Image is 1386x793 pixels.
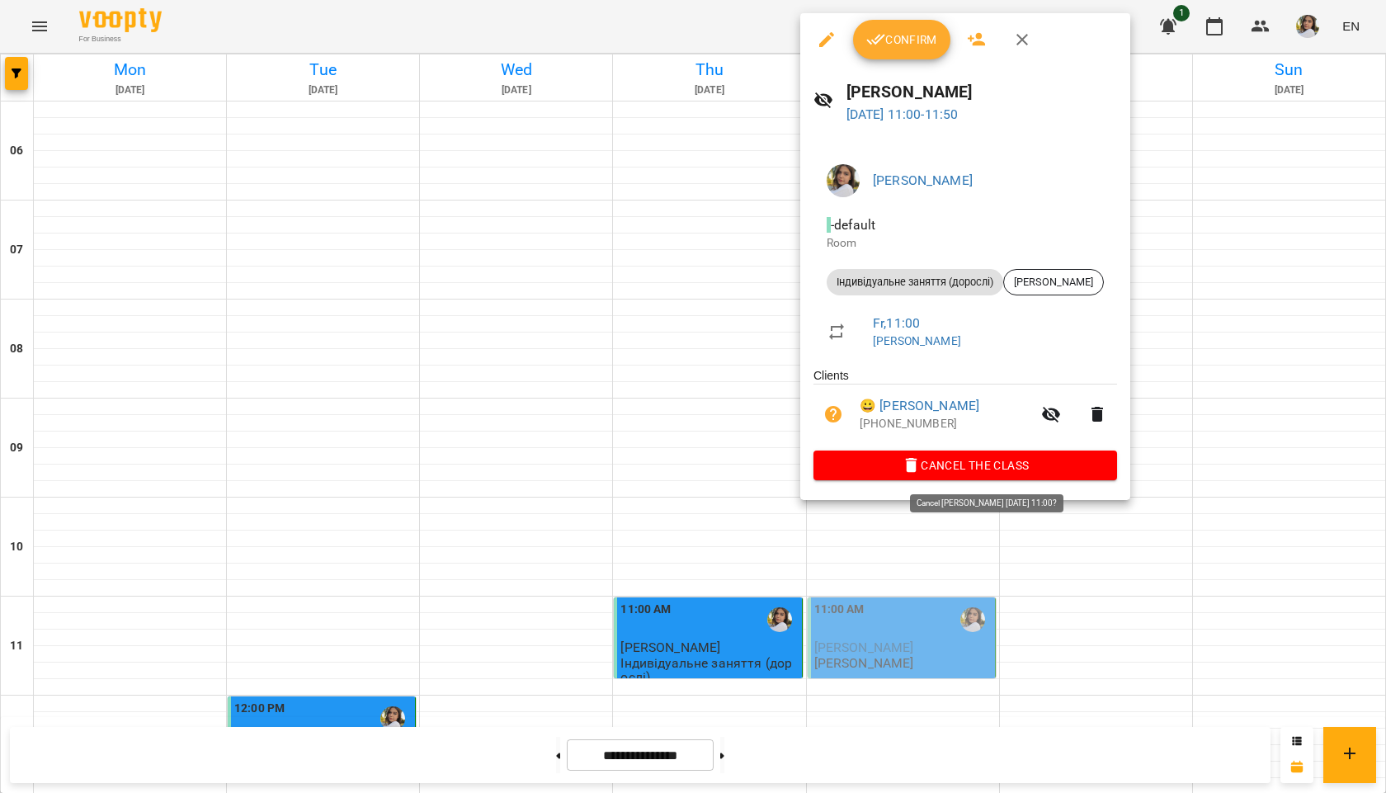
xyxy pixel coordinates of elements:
a: 😀 [PERSON_NAME] [860,396,979,416]
span: [PERSON_NAME] [1004,275,1103,290]
a: Fr , 11:00 [873,315,920,331]
p: [PHONE_NUMBER] [860,416,1031,432]
a: [PERSON_NAME] [873,334,961,347]
button: Unpaid. Bill the attendance? [813,394,853,434]
span: Cancel the class [827,456,1104,475]
img: 190f836be431f48d948282a033e518dd.jpg [827,164,860,197]
button: Confirm [853,20,950,59]
span: - default [827,217,879,233]
div: [PERSON_NAME] [1003,269,1104,295]
p: Room [827,235,1104,252]
a: [PERSON_NAME] [873,172,973,188]
span: Індивідуальне заняття (дорослі) [827,275,1003,290]
a: [DATE] 11:00-11:50 [846,106,959,122]
button: Cancel the class [813,451,1117,480]
h6: [PERSON_NAME] [846,79,1117,105]
ul: Clients [813,367,1117,450]
span: Confirm [866,30,937,50]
